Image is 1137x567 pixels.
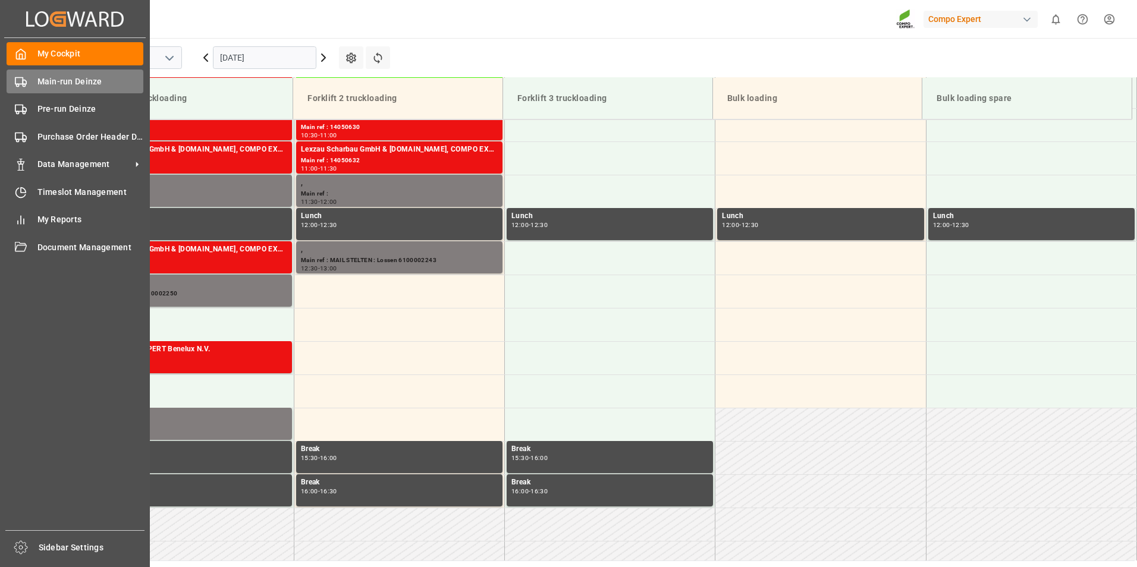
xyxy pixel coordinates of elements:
[90,177,287,189] div: ,
[160,49,178,67] button: open menu
[213,46,316,69] input: DD.MM.YYYY
[530,489,548,494] div: 16:30
[722,210,919,222] div: Lunch
[37,213,144,226] span: My Reports
[90,344,287,355] div: WTA, COMPO EXPERT Benelux N.V.
[320,199,337,204] div: 12:00
[93,87,283,109] div: Forklift 1 truckloading
[301,189,498,199] div: Main ref :
[511,210,708,222] div: Lunch
[742,222,759,228] div: 12:30
[301,177,498,189] div: ,
[39,541,145,554] span: Sidebar Settings
[320,489,337,494] div: 16:30
[529,489,530,494] div: -
[90,410,287,422] div: ,
[90,422,287,432] div: Main ref : DEMATRA
[320,455,337,461] div: 16:00
[318,266,320,271] div: -
[301,477,498,489] div: Break
[90,210,287,222] div: Lunch
[320,133,337,138] div: 11:00
[90,122,287,133] div: Main ref : 14050629
[320,222,337,228] div: 12:30
[37,186,144,199] span: Timeslot Management
[318,199,320,204] div: -
[318,455,320,461] div: -
[924,11,1038,28] div: Compo Expert
[301,222,318,228] div: 12:00
[90,244,287,256] div: Lexzau Scharbau GmbH & [DOMAIN_NAME], COMPO EXPERT Benelux N.V.
[37,158,131,171] span: Data Management
[301,489,318,494] div: 16:00
[90,355,287,366] div: Main ref : 14052853
[320,166,337,171] div: 11:30
[301,443,498,455] div: Break
[90,256,287,266] div: Main ref : 14050633
[301,133,318,138] div: 10:30
[90,289,287,299] div: Main ref : LOSSEN 610002250
[303,87,493,109] div: Forklift 2 truckloading
[1069,6,1096,33] button: Help Center
[37,241,144,254] span: Document Management
[739,222,741,228] div: -
[301,199,318,204] div: 11:30
[511,222,529,228] div: 12:00
[932,87,1122,109] div: Bulk loading spare
[318,489,320,494] div: -
[37,131,144,143] span: Purchase Order Header Deinze
[301,266,318,271] div: 12:30
[301,244,498,256] div: ,
[37,75,144,88] span: Main-run Deinze
[90,77,287,89] div: Lexzau Scharbau GmbH & [DOMAIN_NAME], COMPO EXPERT Benelux N.V.
[90,477,287,489] div: Break
[723,87,913,109] div: Bulk loading
[896,9,915,30] img: Screenshot%202023-09-29%20at%2010.02.21.png_1712312052.png
[90,443,287,455] div: Break
[933,210,1130,222] div: Lunch
[529,455,530,461] div: -
[511,443,708,455] div: Break
[7,125,143,148] a: Purchase Order Header Deinze
[511,455,529,461] div: 15:30
[90,144,287,156] div: Lexzau Scharbau GmbH & [DOMAIN_NAME], COMPO EXPERT Benelux N.V.
[7,180,143,203] a: Timeslot Management
[301,210,498,222] div: Lunch
[952,222,969,228] div: 12:30
[90,277,287,289] div: ,
[37,48,144,60] span: My Cockpit
[722,222,739,228] div: 12:00
[933,222,950,228] div: 12:00
[320,266,337,271] div: 13:00
[301,256,498,266] div: Main ref : MAIL STELTEN : Lossen 6100002243
[530,222,548,228] div: 12:30
[301,455,318,461] div: 15:30
[301,144,498,156] div: Lexzau Scharbau GmbH & [DOMAIN_NAME], COMPO EXPERT Benelux N.V.
[301,166,318,171] div: 11:00
[318,133,320,138] div: -
[90,189,287,199] div: Main ref :
[318,222,320,228] div: -
[511,477,708,489] div: Break
[950,222,952,228] div: -
[1042,6,1069,33] button: show 0 new notifications
[301,122,498,133] div: Main ref : 14050630
[530,455,548,461] div: 16:00
[7,70,143,93] a: Main-run Deinze
[924,8,1042,30] button: Compo Expert
[90,156,287,166] div: Main ref : 14050631
[37,103,144,115] span: Pre-run Deinze
[511,489,529,494] div: 16:00
[301,77,498,89] div: Lexzau Scharbau GmbH & [DOMAIN_NAME], COMPO EXPERT Benelux N.V.
[7,97,143,121] a: Pre-run Deinze
[7,42,143,65] a: My Cockpit
[301,156,498,166] div: Main ref : 14050632
[513,87,703,109] div: Forklift 3 truckloading
[318,166,320,171] div: -
[529,222,530,228] div: -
